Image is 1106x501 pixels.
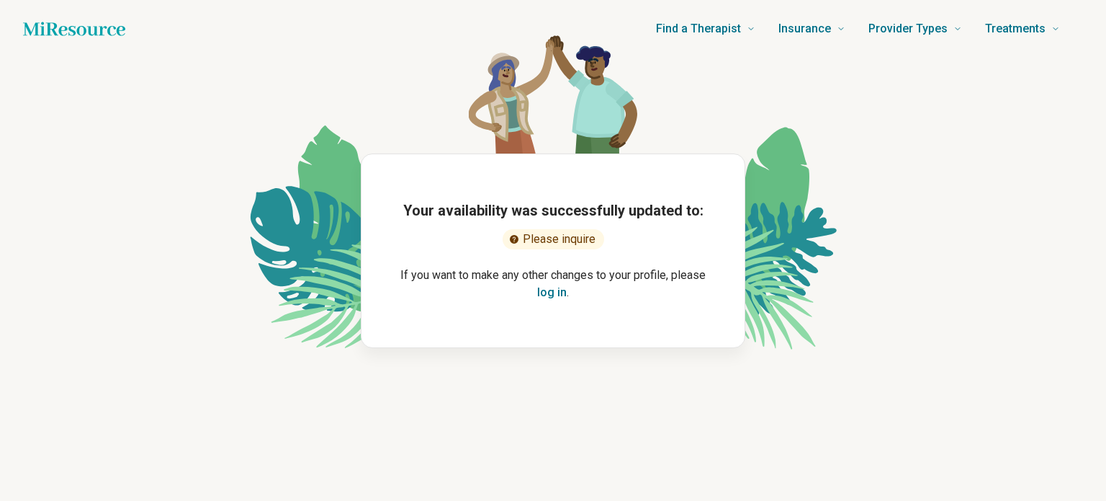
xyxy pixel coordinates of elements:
span: Provider Types [868,19,948,39]
span: Treatments [985,19,1046,39]
h1: Your availability was successfully updated to: [403,200,703,221]
span: Insurance [778,19,831,39]
span: Find a Therapist [656,19,741,39]
a: Home page [23,14,125,43]
div: Please inquire [503,229,604,249]
p: If you want to make any other changes to your profile, please . [385,267,721,301]
button: log in [537,284,567,301]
